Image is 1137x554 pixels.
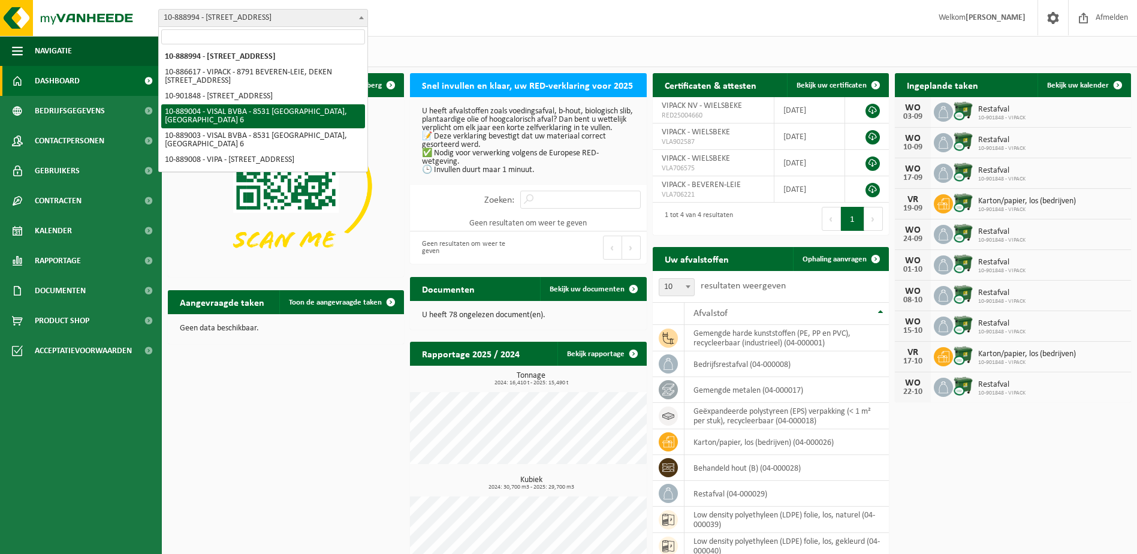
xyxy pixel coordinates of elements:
h2: Uw afvalstoffen [653,247,741,270]
li: 10-889004 - VISAL BVBA - 8531 [GEOGRAPHIC_DATA], [GEOGRAPHIC_DATA] 6 [161,104,365,128]
span: 2024: 30,700 m3 - 2025: 29,700 m3 [416,484,646,490]
p: Geen data beschikbaar. [180,324,392,333]
img: WB-1100-CU [953,254,973,274]
div: 08-10 [901,296,925,305]
span: Bekijk uw kalender [1047,82,1109,89]
span: Bekijk uw certificaten [797,82,867,89]
div: VR [901,195,925,204]
span: 10-901848 - VIPACK [978,115,1026,122]
span: 10-901848 - VIPACK [978,298,1026,305]
td: [DATE] [774,176,845,203]
span: VIPACK - WIELSBEKE [662,154,730,163]
div: 19-09 [901,204,925,213]
span: VLA706575 [662,164,765,173]
strong: [PERSON_NAME] [966,13,1026,22]
button: Previous [822,207,841,231]
span: VIPACK - BEVEREN-LEIE [662,180,741,189]
span: 10-901848 - VIPACK [978,237,1026,244]
div: 15-10 [901,327,925,335]
span: Restafval [978,166,1026,176]
div: 03-09 [901,113,925,121]
div: WO [901,378,925,388]
label: resultaten weergeven [701,281,786,291]
div: WO [901,256,925,266]
div: WO [901,287,925,296]
div: 1 tot 4 van 4 resultaten [659,206,733,232]
span: 10-901848 - VIPACK [978,176,1026,183]
span: VIPACK - WIELSBEKE [662,128,730,137]
span: 10 [659,279,694,296]
button: Next [864,207,883,231]
span: Restafval [978,380,1026,390]
a: Toon de aangevraagde taken [279,290,403,314]
span: Verberg [355,82,382,89]
span: 10-901848 - VIPACK [978,206,1076,213]
span: Documenten [35,276,86,306]
div: WO [901,103,925,113]
span: Kalender [35,216,72,246]
div: 01-10 [901,266,925,274]
a: Ophaling aanvragen [793,247,888,271]
span: Contactpersonen [35,126,104,156]
img: WB-1100-CU [953,101,973,121]
td: gemengde harde kunststoffen (PE, PP en PVC), recycleerbaar (industrieel) (04-000001) [684,325,889,351]
span: 10-888994 - VIPACK NV - 8710 WIELSBEKE, MEULEBEEKSESTRAAT 51 [158,9,368,27]
img: Download de VHEPlus App [168,97,404,275]
div: 17-10 [901,357,925,366]
li: 10-888994 - [STREET_ADDRESS] [161,49,365,65]
p: U heeft 78 ongelezen document(en). [422,311,634,320]
span: 10-888994 - VIPACK NV - 8710 WIELSBEKE, MEULEBEEKSESTRAAT 51 [159,10,367,26]
span: Afvalstof [693,309,728,318]
button: Previous [603,236,622,260]
td: behandeld hout (B) (04-000028) [684,455,889,481]
div: 17-09 [901,174,925,182]
span: Restafval [978,258,1026,267]
span: Restafval [978,319,1026,329]
img: WB-1100-CU [953,376,973,396]
span: Bedrijfsgegevens [35,96,105,126]
div: 10-09 [901,143,925,152]
label: Zoeken: [484,195,514,205]
td: low density polyethyleen (LDPE) folie, los, naturel (04-000039) [684,507,889,533]
span: Bekijk uw documenten [550,285,625,293]
button: Verberg [346,73,403,97]
div: WO [901,225,925,235]
td: [DATE] [774,124,845,150]
td: karton/papier, los (bedrijven) (04-000026) [684,429,889,455]
span: Karton/papier, los (bedrijven) [978,197,1076,206]
li: 10-889008 - VIPA - [STREET_ADDRESS] [161,152,365,168]
span: VLA706221 [662,190,765,200]
span: 10-901848 - VIPACK [978,329,1026,336]
span: Rapportage [35,246,81,276]
a: Bekijk uw certificaten [787,73,888,97]
span: VLA902587 [662,137,765,147]
h3: Kubiek [416,476,646,490]
span: Restafval [978,136,1026,145]
td: bedrijfsrestafval (04-000008) [684,351,889,377]
img: WB-1100-CU [953,345,973,366]
span: 10-901848 - VIPACK [978,267,1026,275]
span: Acceptatievoorwaarden [35,336,132,366]
div: VR [901,348,925,357]
img: WB-1100-CU [953,162,973,182]
td: [DATE] [774,97,845,124]
button: Next [622,236,641,260]
h2: Certificaten & attesten [653,73,768,97]
td: restafval (04-000029) [684,481,889,507]
span: Product Shop [35,306,89,336]
a: Bekijk rapportage [557,342,646,366]
h3: Tonnage [416,372,646,386]
span: 10 [659,278,695,296]
span: Karton/papier, los (bedrijven) [978,350,1076,359]
span: 10-901848 - VIPACK [978,145,1026,152]
img: WB-1100-CU [953,315,973,335]
a: Bekijk uw documenten [540,277,646,301]
span: Restafval [978,105,1026,115]
div: WO [901,134,925,143]
span: Toon de aangevraagde taken [289,299,382,306]
h2: Ingeplande taken [895,73,990,97]
span: Restafval [978,288,1026,298]
span: Navigatie [35,36,72,66]
button: 1 [841,207,864,231]
h2: Aangevraagde taken [168,290,276,314]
